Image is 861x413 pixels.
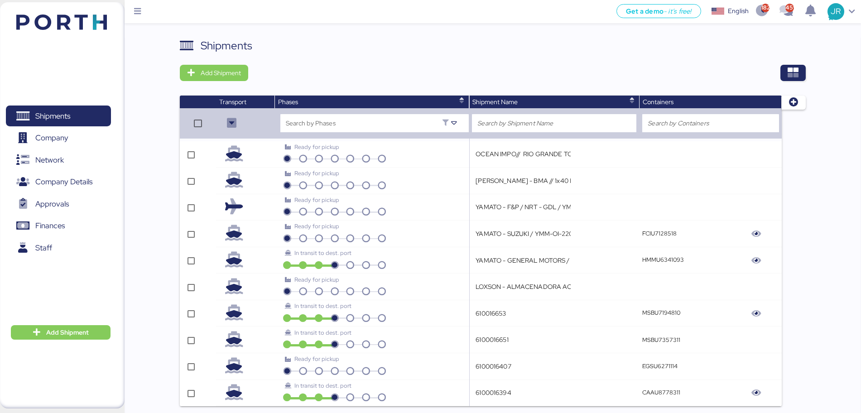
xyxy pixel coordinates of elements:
input: Search by Containers [648,118,774,129]
div: English [728,6,749,16]
a: Network [6,149,111,170]
q-button: FCIU7128518 [642,230,677,237]
span: In transit to dest. port [294,302,351,310]
span: In transit to dest. port [294,249,351,257]
span: JR [831,5,841,17]
span: Staff [35,241,52,255]
span: Approvals [35,197,69,211]
span: Shipment Name [472,98,518,106]
button: Add Shipment [180,65,248,81]
a: Company [6,128,111,149]
span: Company [35,131,68,144]
q-button: CAAU8778311 [642,389,680,396]
div: Shipments [201,38,252,54]
q-button: MSBU7357311 [642,336,680,344]
span: Ready for pickup [294,196,339,204]
span: Ready for pickup [294,276,339,283]
span: Shipments [35,110,70,123]
span: Ready for pickup [294,355,339,363]
q-button: EGSU6271114 [642,362,678,370]
a: Finances [6,216,111,236]
span: Company Details [35,175,92,188]
q-button: HMMU6341093 [642,256,684,264]
button: Menu [130,4,145,19]
span: Network [35,154,64,167]
span: Ready for pickup [294,222,339,230]
span: Ready for pickup [294,169,339,177]
a: Approvals [6,193,111,214]
input: Search by Shipment Name [477,118,631,129]
span: Transport [219,98,246,106]
a: Company Details [6,172,111,192]
span: Ready for pickup [294,143,339,151]
span: Containers [643,98,673,106]
span: In transit to dest. port [294,329,351,336]
span: Phases [278,98,298,106]
q-button: MSBU7194810 [642,309,680,317]
span: Add Shipment [201,67,241,78]
span: In transit to dest. port [294,382,351,389]
span: Add Shipment [46,327,89,338]
a: Staff [6,237,111,258]
span: Finances [35,219,65,232]
button: Add Shipment [11,325,111,340]
a: Shipments [6,106,111,126]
